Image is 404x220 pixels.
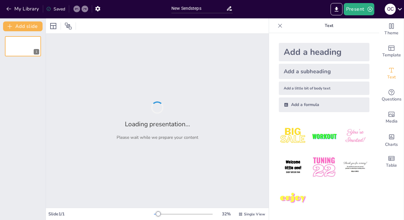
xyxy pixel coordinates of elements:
[3,21,43,31] button: Add slide
[279,122,307,150] img: 1.jpeg
[219,211,234,217] div: 32 %
[125,120,190,128] h2: Loading presentation...
[48,21,58,31] div: Layout
[379,129,404,151] div: Add charts and graphs
[48,211,154,217] div: Slide 1 / 1
[386,118,398,125] span: Media
[65,22,72,30] span: Position
[382,96,402,103] span: Questions
[244,212,265,217] span: Single View
[379,151,404,173] div: Add a table
[379,107,404,129] div: Add images, graphics, shapes or video
[285,18,373,33] p: Text
[387,74,396,81] span: Text
[385,4,396,15] div: О С
[382,52,401,59] span: Template
[117,135,198,140] p: Please wait while we prepare your content
[279,43,369,61] div: Add a heading
[385,141,398,148] span: Charts
[310,122,338,150] img: 2.jpeg
[379,18,404,40] div: Change the overall theme
[379,40,404,63] div: Add ready made slides
[279,97,369,112] div: Add a formula
[5,4,42,14] button: My Library
[279,184,307,213] img: 7.jpeg
[279,82,369,95] div: Add a little bit of body text
[331,3,342,15] button: Export to PowerPoint
[171,4,226,13] input: Insert title
[385,3,396,15] button: О С
[379,63,404,85] div: Add text boxes
[46,6,65,12] div: Saved
[279,64,369,79] div: Add a subheading
[5,36,41,56] div: 1
[384,30,398,36] span: Theme
[279,153,307,181] img: 4.jpeg
[341,153,369,181] img: 6.jpeg
[379,85,404,107] div: Get real-time input from your audience
[34,49,39,55] div: 1
[341,122,369,150] img: 3.jpeg
[344,3,374,15] button: Present
[310,153,338,181] img: 5.jpeg
[386,162,397,169] span: Table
